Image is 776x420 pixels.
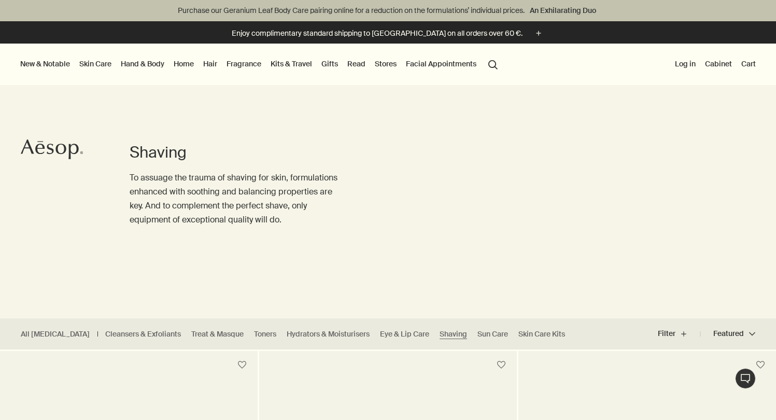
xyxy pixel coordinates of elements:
p: To assuage the trauma of shaving for skin, formulations enhanced with soothing and balancing prop... [130,171,347,227]
a: Home [172,57,196,71]
a: Hydrators & Moisturisers [287,329,370,339]
a: Shaving [440,329,467,339]
button: Cart [739,57,758,71]
a: Toners [254,329,276,339]
h1: Shaving [130,142,347,163]
a: Skin Care Kits [518,329,565,339]
p: Enjoy complimentary standard shipping to [GEOGRAPHIC_DATA] on all orders over 60 €. [232,28,523,39]
button: Stores [373,57,399,71]
a: All [MEDICAL_DATA] [21,329,90,339]
a: Skin Care [77,57,114,71]
a: Read [345,57,368,71]
a: Hand & Body [119,57,166,71]
button: Save to cabinet [492,356,511,374]
button: Featured [700,321,755,346]
a: Hair [201,57,219,71]
nav: supplementary [673,44,758,85]
a: Aesop [18,136,86,165]
a: Sun Care [477,329,508,339]
button: Open search [484,54,502,74]
button: Enjoy complimentary standard shipping to [GEOGRAPHIC_DATA] on all orders over 60 €. [232,27,544,39]
button: Save to cabinet [233,356,251,374]
button: Filter [658,321,700,346]
button: Log in [673,57,698,71]
a: Facial Appointments [404,57,478,71]
a: Fragrance [224,57,263,71]
a: Treat & Masque [191,329,244,339]
p: Purchase our Geranium Leaf Body Care pairing online for a reduction on the formulations’ individu... [10,5,766,16]
a: Eye & Lip Care [380,329,429,339]
a: Cabinet [703,57,734,71]
nav: primary [18,44,502,85]
a: An Exhilarating Duo [528,5,598,16]
button: New & Notable [18,57,72,71]
a: Kits & Travel [269,57,314,71]
svg: Aesop [21,139,83,160]
a: Cleansers & Exfoliants [105,329,181,339]
button: Chat en direct [735,368,756,389]
a: Gifts [319,57,340,71]
button: Save to cabinet [751,356,770,374]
